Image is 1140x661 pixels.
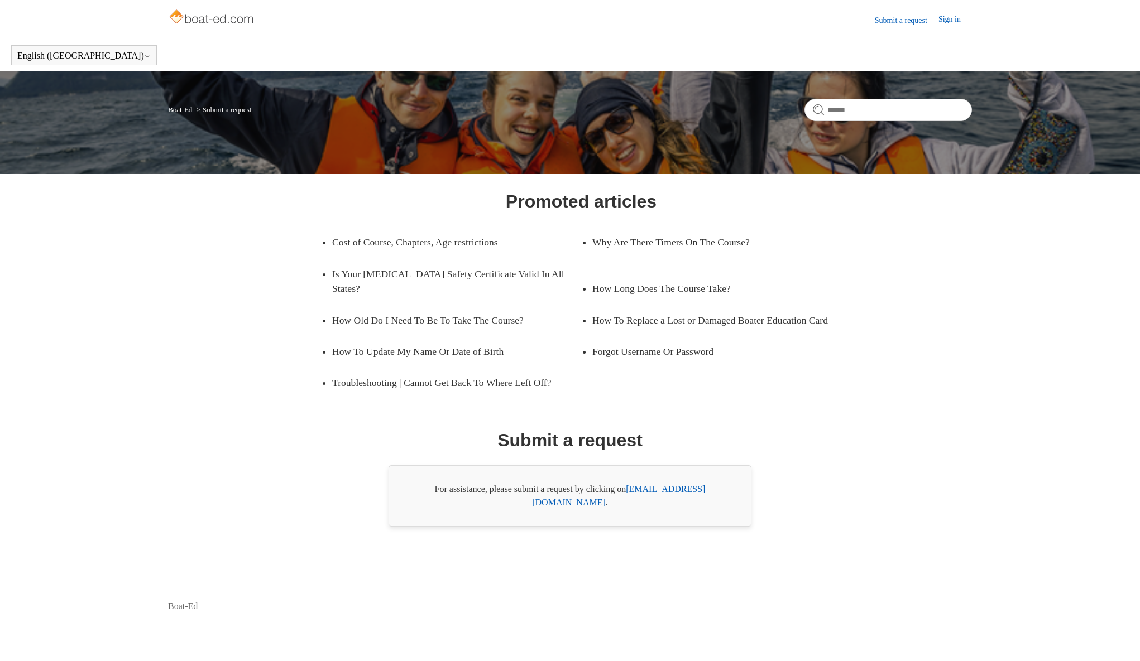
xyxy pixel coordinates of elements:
[332,226,564,258] a: Cost of Course, Chapters, Age restrictions
[168,7,257,29] img: Boat-Ed Help Center home page
[875,15,938,26] a: Submit a request
[168,105,194,114] li: Boat-Ed
[194,105,252,114] li: Submit a request
[17,51,151,61] button: English ([GEOGRAPHIC_DATA])
[332,305,564,336] a: How Old Do I Need To Be To Take The Course?
[168,600,198,613] a: Boat-Ed
[168,105,192,114] a: Boat-Ed
[389,465,751,527] div: For assistance, please submit a request by clicking on .
[332,336,564,367] a: How To Update My Name Or Date of Birth
[592,273,825,304] a: How Long Does The Course Take?
[592,305,841,336] a: How To Replace a Lost or Damaged Boater Education Card
[592,336,825,367] a: Forgot Username Or Password
[938,13,972,27] a: Sign in
[506,188,657,215] h1: Promoted articles
[1103,624,1132,653] div: Live chat
[804,99,972,121] input: Search
[592,226,825,258] a: Why Are There Timers On The Course?
[332,367,581,398] a: Troubleshooting | Cannot Get Back To Where Left Off?
[332,258,581,305] a: Is Your [MEDICAL_DATA] Safety Certificate Valid In All States?
[497,427,643,453] h1: Submit a request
